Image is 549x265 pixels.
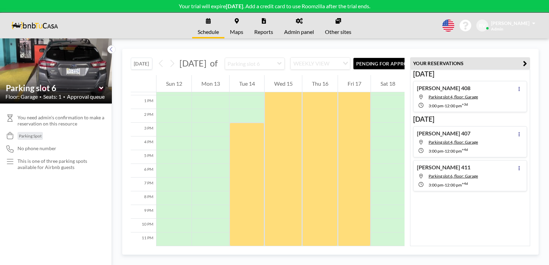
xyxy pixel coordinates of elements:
[5,93,38,100] span: Floor: Garage
[491,26,503,32] span: Admin
[198,29,219,35] span: Schedule
[353,58,430,70] button: PENDING FOR APPROVAL
[429,182,443,188] span: 3:00 PM
[265,75,302,92] div: Wed 15
[443,103,445,108] span: -
[131,205,156,219] div: 9 PM
[131,58,152,70] button: [DATE]
[413,115,527,123] h3: [DATE]
[63,95,65,99] span: •
[291,58,350,69] div: Search for option
[249,13,279,38] a: Reports
[131,164,156,178] div: 6 PM
[302,75,338,92] div: Thu 16
[417,85,470,92] h4: [PERSON_NAME] 408
[371,75,405,92] div: Sat 18
[230,75,264,92] div: Tue 14
[19,133,42,138] span: Parking Spot
[131,191,156,205] div: 8 PM
[224,13,249,38] a: Maps
[331,59,339,68] input: Search for option
[319,13,357,38] a: Other sites
[192,13,224,38] a: Schedule
[226,3,243,9] b: [DATE]
[225,58,278,69] input: Parking slot 6
[11,19,58,33] img: organization-logo
[429,94,478,99] span: Parking slot 4, floor: Garage
[279,13,319,38] a: Admin panel
[39,95,42,99] span: •
[445,182,462,188] span: 12:00 PM
[429,148,443,154] span: 3:00 PM
[443,148,445,154] span: -
[131,109,156,123] div: 2 PM
[429,103,443,108] span: 3:00 PM
[131,95,156,109] div: 1 PM
[254,29,273,35] span: Reports
[429,173,478,179] span: Parking slot 6, floor: Garage
[17,115,106,127] span: You need admin's confirmation to make a reservation on this resource
[131,136,156,150] div: 4 PM
[292,59,331,68] span: WEEKLY VIEW
[43,93,61,100] span: Seats: 1
[156,75,191,92] div: Sun 12
[131,219,156,232] div: 10 PM
[417,164,470,171] h4: [PERSON_NAME] 411
[462,102,468,106] sup: +3d
[17,145,56,152] span: No phone number
[445,103,462,108] span: 12:00 PM
[462,147,468,152] sup: +4d
[230,29,243,35] span: Maps
[413,70,527,78] h3: [DATE]
[338,75,371,92] div: Fri 17
[445,148,462,154] span: 12:00 PM
[192,75,229,92] div: Mon 13
[179,58,207,68] span: [DATE]
[325,29,351,35] span: Other sites
[462,181,468,185] sup: +4d
[6,83,99,93] input: Parking slot 6
[67,93,105,100] span: Approval queue
[131,123,156,136] div: 3 PM
[131,150,156,164] div: 5 PM
[443,182,445,188] span: -
[479,23,486,29] span: RV
[284,29,314,35] span: Admin panel
[410,57,530,69] button: YOUR RESERVATIONS
[417,130,470,137] h4: [PERSON_NAME] 407
[131,178,156,191] div: 7 PM
[131,232,156,246] div: 11 PM
[17,158,98,170] p: This is one of three parking spots available for Airbnb guests
[210,58,218,69] span: of
[429,140,478,145] span: Parking slot 4, floor: Garage
[491,20,529,26] span: [PERSON_NAME]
